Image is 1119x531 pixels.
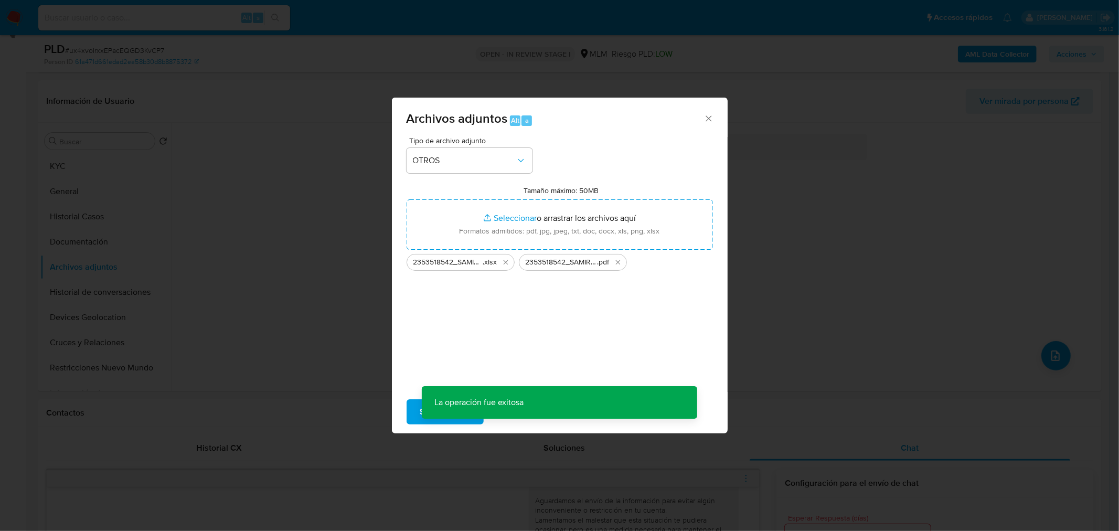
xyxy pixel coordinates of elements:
[524,186,599,195] label: Tamaño máximo: 50MB
[511,115,519,125] span: Alt
[483,257,497,268] span: .xlsx
[407,109,508,128] span: Archivos adjuntos
[420,400,470,423] span: Subir archivo
[598,257,610,268] span: .pdf
[422,386,536,419] p: La operación fue exitosa
[525,115,529,125] span: a
[704,113,713,123] button: Cerrar
[407,148,532,173] button: OTROS
[526,257,598,268] span: 2353518542_SAMIRA [PERSON_NAME] GUERRA_SEP2025
[407,399,484,424] button: Subir archivo
[612,256,624,269] button: Eliminar 2353518542_SAMIRA MOLERO GUERRA_SEP2025.pdf
[502,400,536,423] span: Cancelar
[413,155,516,166] span: OTROS
[409,137,535,144] span: Tipo de archivo adjunto
[407,250,713,271] ul: Archivos seleccionados
[413,257,483,268] span: 2353518542_SAMIRA [PERSON_NAME] GUERRA_SEP2025_AT
[499,256,512,269] button: Eliminar 2353518542_SAMIRA MOLERO GUERRA_SEP2025_AT.xlsx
